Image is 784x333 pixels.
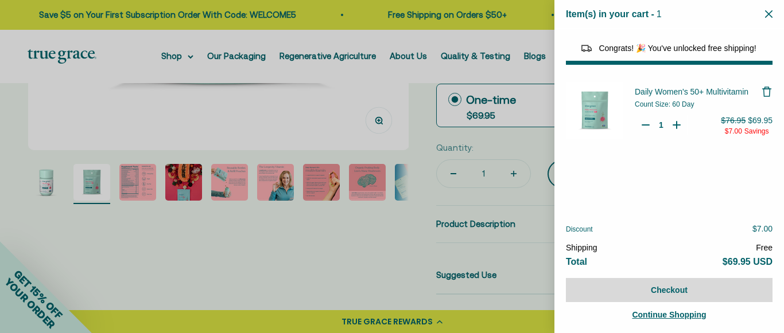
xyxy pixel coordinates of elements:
a: Daily Women's 50+ Multivitamin [635,86,761,97]
span: $69.95 [748,116,773,125]
span: Total [566,257,587,267]
img: Daily Women&#39;s 50+ Multivitamin - 60 Day [566,82,623,139]
button: Checkout [566,278,773,302]
span: $7.00 [752,224,773,233]
span: Free [756,243,773,252]
span: Continue Shopping [632,310,706,319]
span: 1 [657,9,662,19]
span: $7.00 [725,127,742,135]
input: Quantity for Daily Women's 50+ Multivitamin [655,119,667,131]
img: Reward bar icon image [580,41,593,55]
button: Remove Daily Women's 50+ Multivitamin [761,86,773,97]
span: Daily Women's 50+ Multivitamin [635,87,748,96]
span: Shipping [566,243,597,252]
button: Close [765,9,773,19]
span: Item(s) in your cart - [566,9,654,19]
span: Savings [744,127,769,135]
span: Count Size: 60 Day [635,100,694,108]
span: $69.95 USD [723,257,773,267]
span: Discount [566,225,593,233]
span: $76.95 [721,116,746,125]
span: Congrats! 🎉 You've unlocked free shipping! [599,44,756,53]
a: Continue Shopping [566,308,773,322]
